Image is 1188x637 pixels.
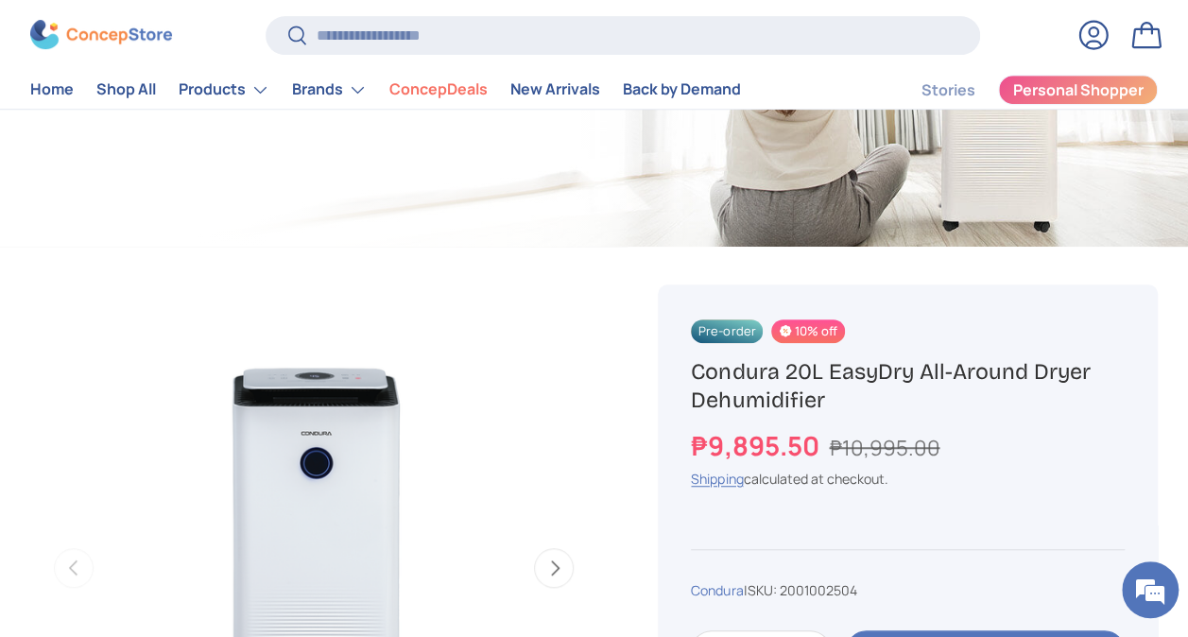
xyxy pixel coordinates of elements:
a: Home [30,72,74,109]
a: Personal Shopper [998,75,1158,105]
div: calculated at checkout. [691,469,1125,489]
a: ConcepDeals [389,72,488,109]
h1: Condura 20L EasyDry All-Around Dryer Dehumidifier [691,357,1125,415]
nav: Primary [30,71,741,109]
img: ConcepStore [30,21,172,50]
span: 10% off [771,319,845,343]
nav: Secondary [876,71,1158,109]
a: Condura [691,581,743,599]
s: ₱10,995.00 [829,433,939,462]
a: New Arrivals [510,72,600,109]
a: Shipping [691,470,743,488]
div: Minimize live chat window [310,9,355,55]
a: Shop All [96,72,156,109]
div: Chat with us now [98,106,318,130]
span: 2001002504 [779,581,856,599]
a: Stories [921,72,975,109]
a: Back by Demand [623,72,741,109]
summary: Brands [281,71,378,109]
span: Personal Shopper [1013,83,1144,98]
strong: ₱9,895.50 [691,427,823,463]
span: SKU: [747,581,776,599]
span: Pre-order [691,319,763,343]
summary: Products [167,71,281,109]
span: We're online! [110,196,261,387]
textarea: Type your message and hit 'Enter' [9,431,360,497]
span: | [743,581,856,599]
